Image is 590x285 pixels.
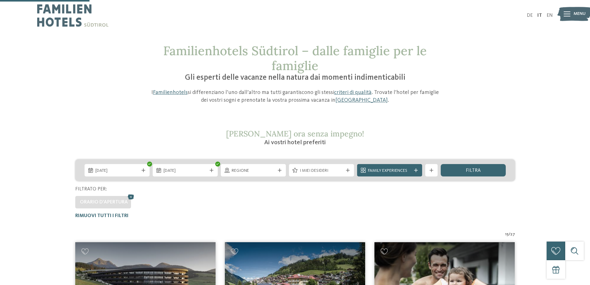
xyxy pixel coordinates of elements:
[335,97,388,103] a: [GEOGRAPHIC_DATA]
[537,13,542,18] a: IT
[153,90,188,95] a: Familienhotels
[510,231,515,238] span: 27
[334,90,372,95] a: criteri di qualità
[509,231,510,238] span: /
[75,213,129,218] span: Rimuovi tutti i filtri
[232,168,275,174] span: Regione
[185,74,405,82] span: Gli esperti delle vacanze nella natura dai momenti indimenticabili
[368,168,411,174] span: Family Experiences
[547,13,553,18] a: EN
[527,13,533,18] a: DE
[95,168,139,174] span: [DATE]
[466,168,481,173] span: filtra
[300,168,343,174] span: I miei desideri
[75,187,107,192] span: Filtrato per:
[163,43,427,73] span: Familienhotels Südtirol – dalle famiglie per le famiglie
[148,89,442,104] p: I si differenziano l’uno dall’altro ma tutti garantiscono gli stessi . Trovate l’hotel per famigl...
[505,231,509,238] span: 15
[264,140,326,146] span: Ai vostri hotel preferiti
[164,168,207,174] span: [DATE]
[80,200,128,205] span: Orario d'apertura
[574,11,586,17] span: Menu
[226,129,364,139] span: [PERSON_NAME] ora senza impegno!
